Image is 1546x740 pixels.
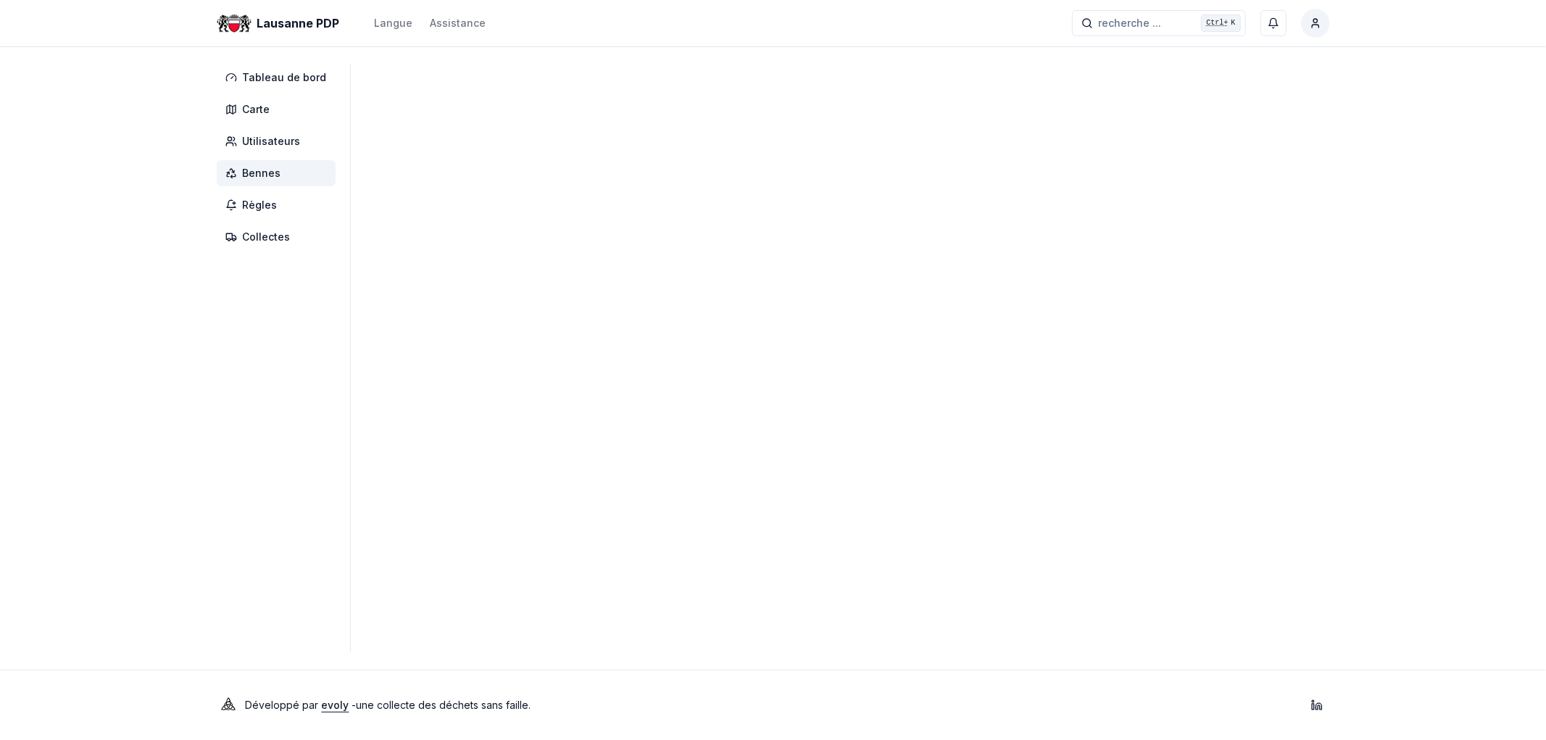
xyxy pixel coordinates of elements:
a: Bennes [217,160,341,186]
a: Carte [217,96,341,122]
span: Collectes [243,230,291,244]
span: Lausanne PDP [257,14,340,32]
img: Evoly Logo [217,694,240,717]
span: Bennes [243,166,281,180]
span: Utilisateurs [243,134,301,149]
a: evoly [322,699,349,711]
a: Collectes [217,224,341,250]
img: Lausanne PDP Logo [217,6,252,41]
span: Tableau de bord [243,70,327,85]
span: recherche ... [1099,16,1162,30]
a: Assistance [431,14,486,32]
p: Développé par - une collecte des déchets sans faille . [246,695,531,715]
span: Carte [243,102,270,117]
a: Utilisateurs [217,128,341,154]
span: Règles [243,198,278,212]
button: Langue [375,14,413,32]
a: Règles [217,192,341,218]
button: recherche ...Ctrl+K [1072,10,1246,36]
div: Langue [375,16,413,30]
a: Lausanne PDP [217,14,346,32]
a: Tableau de bord [217,65,341,91]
